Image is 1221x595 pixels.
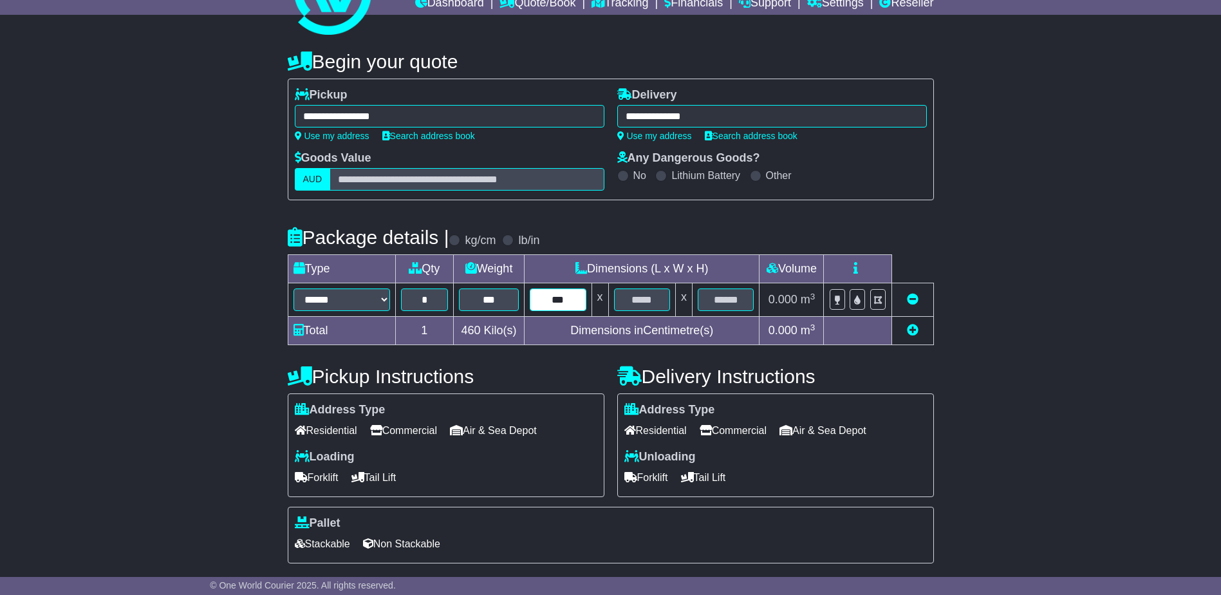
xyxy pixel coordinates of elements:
sup: 3 [810,323,816,332]
label: Unloading [624,450,696,464]
span: Air & Sea Depot [450,420,537,440]
td: Dimensions in Centimetre(s) [525,317,760,345]
span: m [801,324,816,337]
h4: Begin your quote [288,51,934,72]
span: 0.000 [769,293,797,306]
label: Loading [295,450,355,464]
label: No [633,169,646,182]
sup: 3 [810,292,816,301]
span: Tail Lift [351,467,396,487]
label: Address Type [295,403,386,417]
h4: Pickup Instructions [288,366,604,387]
label: Pallet [295,516,340,531]
td: Dimensions (L x W x H) [525,255,760,283]
td: Qty [395,255,454,283]
span: Non Stackable [363,534,440,554]
span: Tail Lift [681,467,726,487]
td: Type [288,255,395,283]
a: Search address book [382,131,475,141]
td: x [675,283,692,317]
td: 1 [395,317,454,345]
label: Other [766,169,792,182]
a: Use my address [617,131,692,141]
label: Any Dangerous Goods? [617,151,760,165]
span: Residential [295,420,357,440]
a: Search address book [705,131,797,141]
span: Forklift [624,467,668,487]
td: x [592,283,608,317]
td: Total [288,317,395,345]
td: Weight [454,255,525,283]
span: © One World Courier 2025. All rights reserved. [210,580,396,590]
label: Address Type [624,403,715,417]
span: Forklift [295,467,339,487]
label: Pickup [295,88,348,102]
a: Remove this item [907,293,918,306]
label: Lithium Battery [671,169,740,182]
span: Residential [624,420,687,440]
a: Add new item [907,324,918,337]
label: lb/in [518,234,539,248]
h4: Delivery Instructions [617,366,934,387]
span: Air & Sea Depot [779,420,866,440]
span: 460 [461,324,481,337]
span: Commercial [370,420,437,440]
span: 0.000 [769,324,797,337]
h4: Package details | [288,227,449,248]
a: Use my address [295,131,369,141]
span: m [801,293,816,306]
td: Kilo(s) [454,317,525,345]
label: Delivery [617,88,677,102]
span: Stackable [295,534,350,554]
span: Commercial [700,420,767,440]
td: Volume [760,255,824,283]
label: AUD [295,168,331,191]
label: kg/cm [465,234,496,248]
label: Goods Value [295,151,371,165]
